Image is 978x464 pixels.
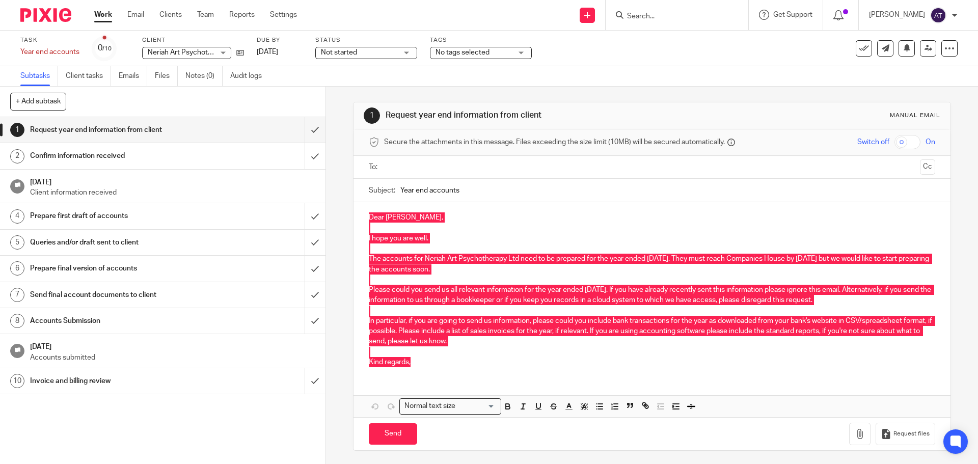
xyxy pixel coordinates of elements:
[30,352,315,363] p: Accounts submitted
[876,423,935,446] button: Request files
[94,10,112,20] a: Work
[30,175,315,187] h1: [DATE]
[369,423,417,445] input: Send
[30,208,206,224] h1: Prepare first draft of accounts
[30,187,315,198] p: Client information received
[20,47,79,57] div: Year end accounts
[369,212,935,223] p: Dear [PERSON_NAME],
[893,430,930,438] span: Request files
[20,8,71,22] img: Pixie
[626,12,718,21] input: Search
[10,123,24,137] div: 1
[142,36,244,44] label: Client
[66,66,111,86] a: Client tasks
[20,36,79,44] label: Task
[369,185,395,196] label: Subject:
[119,66,147,86] a: Emails
[30,122,206,138] h1: Request year end information from client
[890,112,940,120] div: Manual email
[229,10,255,20] a: Reports
[869,10,925,20] p: [PERSON_NAME]
[30,287,206,303] h1: Send final account documents to client
[257,48,278,56] span: [DATE]
[159,10,182,20] a: Clients
[315,36,417,44] label: Status
[10,261,24,276] div: 6
[30,261,206,276] h1: Prepare final version of accounts
[10,209,24,224] div: 4
[926,137,935,147] span: On
[10,288,24,302] div: 7
[369,162,380,172] label: To:
[102,46,112,51] small: /10
[10,374,24,388] div: 10
[369,285,935,306] p: Please could you send us all relevant information for the year ended [DATE]. If you have already ...
[257,36,303,44] label: Due by
[399,398,501,414] div: Search for option
[369,357,935,367] p: Kind regards,
[430,36,532,44] label: Tags
[369,233,935,243] p: I hope you are well.
[30,339,315,352] h1: [DATE]
[369,316,935,347] p: In particular, if you are going to send us information, please could you include bank transaction...
[155,66,178,86] a: Files
[148,49,242,56] span: Neriah Art Psychotherapy Ltd
[364,107,380,124] div: 1
[369,254,935,275] p: The accounts for Neriah Art Psychotherapy Ltd need to be prepared for the year ended [DATE]. They...
[30,235,206,250] h1: Queries and/or draft sent to client
[857,137,889,147] span: Switch off
[930,7,946,23] img: svg%3E
[30,313,206,329] h1: Accounts Submission
[10,149,24,163] div: 2
[386,110,674,121] h1: Request year end information from client
[920,159,935,175] button: Cc
[773,11,812,18] span: Get Support
[185,66,223,86] a: Notes (0)
[230,66,269,86] a: Audit logs
[30,373,206,389] h1: Invoice and billing review
[270,10,297,20] a: Settings
[321,49,357,56] span: Not started
[197,10,214,20] a: Team
[98,42,112,54] div: 0
[10,314,24,328] div: 8
[458,401,495,412] input: Search for option
[20,66,58,86] a: Subtasks
[384,137,725,147] span: Secure the attachments in this message. Files exceeding the size limit (10MB) will be secured aut...
[402,401,457,412] span: Normal text size
[436,49,490,56] span: No tags selected
[10,93,66,110] button: + Add subtask
[127,10,144,20] a: Email
[10,235,24,250] div: 5
[30,148,206,163] h1: Confirm information received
